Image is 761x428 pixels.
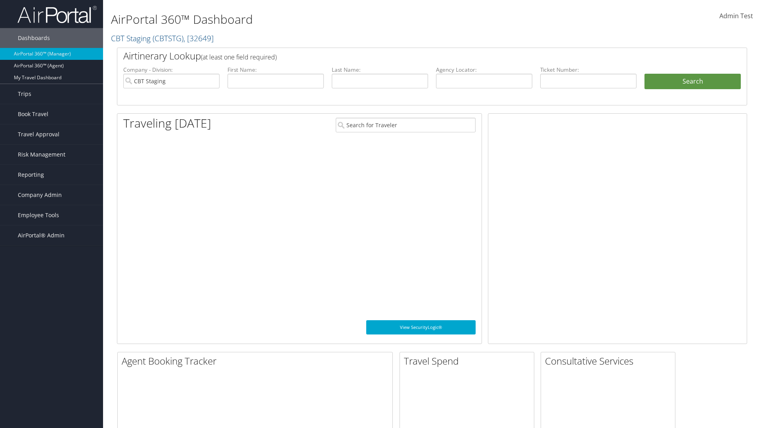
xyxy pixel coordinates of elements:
a: CBT Staging [111,33,214,44]
a: Admin Test [719,4,753,29]
span: Company Admin [18,185,62,205]
label: Agency Locator: [436,66,532,74]
button: Search [644,74,741,90]
span: Admin Test [719,11,753,20]
span: Risk Management [18,145,65,164]
label: Last Name: [332,66,428,74]
label: Company - Division: [123,66,220,74]
label: First Name: [228,66,324,74]
label: Ticket Number: [540,66,637,74]
span: Book Travel [18,104,48,124]
a: View SecurityLogic® [366,320,476,334]
span: ( CBTSTG ) [153,33,184,44]
span: Trips [18,84,31,104]
input: Search for Traveler [336,118,476,132]
h2: Agent Booking Tracker [122,354,392,368]
img: airportal-logo.png [17,5,97,24]
h2: Travel Spend [404,354,534,368]
h1: Traveling [DATE] [123,115,211,132]
span: Dashboards [18,28,50,48]
h2: Consultative Services [545,354,675,368]
span: Travel Approval [18,124,59,144]
span: (at least one field required) [201,53,277,61]
span: Reporting [18,165,44,185]
h1: AirPortal 360™ Dashboard [111,11,539,28]
span: , [ 32649 ] [184,33,214,44]
span: AirPortal® Admin [18,225,65,245]
h2: Airtinerary Lookup [123,49,688,63]
span: Employee Tools [18,205,59,225]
